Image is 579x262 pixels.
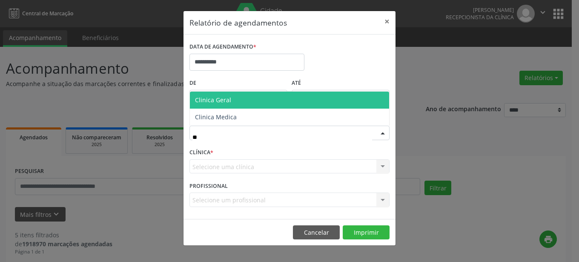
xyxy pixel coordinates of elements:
[378,11,396,32] button: Close
[189,40,256,54] label: DATA DE AGENDAMENTO
[189,146,213,159] label: CLÍNICA
[292,77,390,90] label: ATÉ
[293,225,340,240] button: Cancelar
[189,179,228,193] label: PROFISSIONAL
[195,113,237,121] span: Clinica Medica
[189,17,287,28] h5: Relatório de agendamentos
[189,77,287,90] label: De
[343,225,390,240] button: Imprimir
[195,96,231,104] span: Clinica Geral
